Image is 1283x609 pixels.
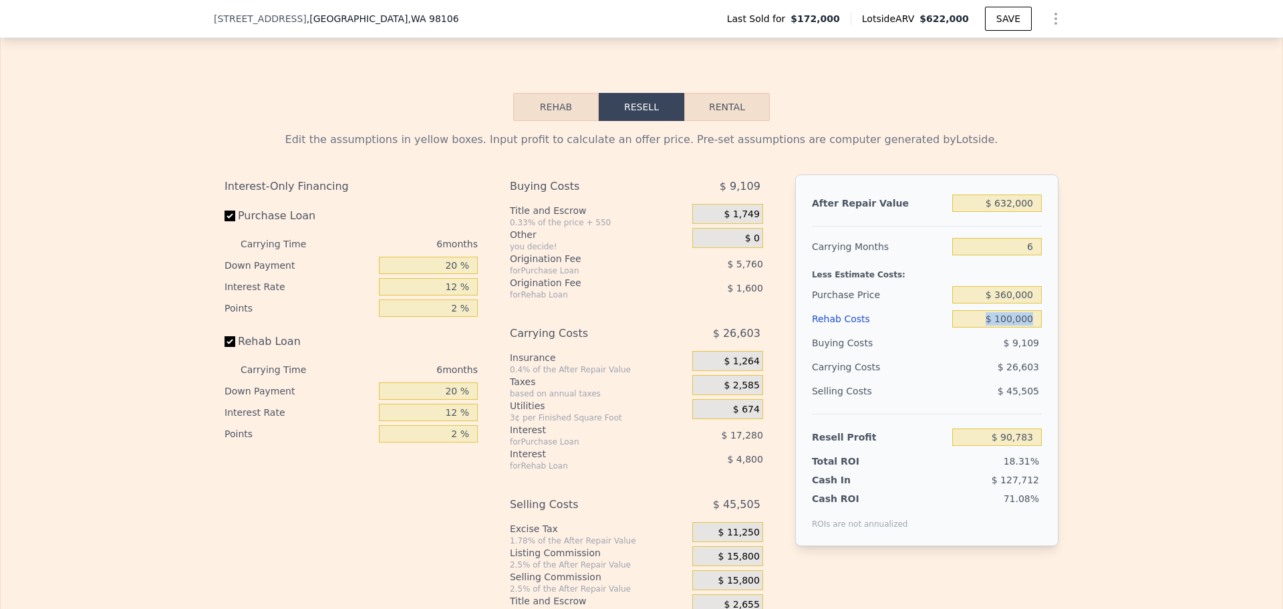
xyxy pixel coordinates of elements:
div: Points [225,297,374,319]
button: Resell [599,93,684,121]
span: Lotside ARV [862,12,919,25]
div: Interest-Only Financing [225,174,478,199]
div: Cash ROI [812,492,908,505]
span: $ 11,250 [718,527,760,539]
span: $ 45,505 [998,386,1039,396]
div: Interest [510,423,659,437]
span: 18.31% [1004,456,1039,467]
div: you decide! [510,241,687,252]
button: SAVE [985,7,1032,31]
div: Title and Escrow [510,594,687,608]
div: Carrying Months [812,235,947,259]
div: 1.78% of the After Repair Value [510,535,687,546]
div: for Purchase Loan [510,437,659,447]
span: $ 5,760 [727,259,762,269]
span: $ 15,800 [718,551,760,563]
div: 6 months [333,359,478,380]
span: $ 127,712 [992,475,1039,485]
div: After Repair Value [812,191,947,215]
div: Utilities [510,399,687,412]
div: Buying Costs [812,331,947,355]
span: $ 1,749 [724,209,759,221]
span: $ 26,603 [998,362,1039,372]
div: 0.33% of the price + 550 [510,217,687,228]
button: Rental [684,93,770,121]
div: Total ROI [812,455,895,468]
span: Last Sold for [727,12,791,25]
div: Rehab Costs [812,307,947,331]
div: Purchase Price [812,283,947,307]
div: Interest Rate [225,276,374,297]
div: for Purchase Loan [510,265,659,276]
span: $ 45,505 [713,493,760,517]
div: Carrying Costs [812,355,895,379]
div: 0.4% of the After Repair Value [510,364,687,375]
div: Down Payment [225,380,374,402]
button: Show Options [1042,5,1069,32]
div: 3¢ per Finished Square Foot [510,412,687,423]
div: Carrying Costs [510,322,659,346]
div: Points [225,423,374,445]
div: Origination Fee [510,276,659,289]
div: Resell Profit [812,425,947,449]
div: Cash In [812,473,895,487]
div: Listing Commission [510,546,687,560]
div: ROIs are not annualized [812,505,908,529]
label: Purchase Loan [225,204,374,228]
div: Interest Rate [225,402,374,423]
span: $ 674 [733,404,760,416]
span: , [GEOGRAPHIC_DATA] [307,12,459,25]
div: 2.5% of the After Repair Value [510,584,687,594]
div: Less Estimate Costs: [812,259,1042,283]
div: for Rehab Loan [510,289,659,300]
div: Other [510,228,687,241]
div: Insurance [510,351,687,364]
div: Taxes [510,375,687,388]
div: Excise Tax [510,522,687,535]
span: $ 17,280 [722,430,763,441]
div: Buying Costs [510,174,659,199]
span: $ 9,109 [1004,338,1039,348]
div: Carrying Time [241,359,327,380]
div: Down Payment [225,255,374,276]
input: Purchase Loan [225,211,235,221]
span: $ 1,264 [724,356,759,368]
span: $ 4,800 [727,454,762,465]
div: based on annual taxes [510,388,687,399]
span: 71.08% [1004,493,1039,504]
div: 6 months [333,233,478,255]
input: Rehab Loan [225,336,235,347]
span: $ 26,603 [713,322,760,346]
div: Carrying Time [241,233,327,255]
span: $ 0 [745,233,760,245]
span: [STREET_ADDRESS] [214,12,307,25]
div: Origination Fee [510,252,659,265]
div: Selling Costs [812,379,947,403]
span: $ 2,585 [724,380,759,392]
label: Rehab Loan [225,330,374,354]
span: $ 15,800 [718,575,760,587]
div: Edit the assumptions in yellow boxes. Input profit to calculate an offer price. Pre-set assumptio... [225,132,1058,148]
div: Selling Commission [510,570,687,584]
div: Interest [510,447,659,461]
span: $172,000 [791,12,840,25]
div: 2.5% of the After Repair Value [510,560,687,570]
span: , WA 98106 [408,13,458,24]
span: $622,000 [919,13,969,24]
button: Rehab [513,93,599,121]
span: $ 9,109 [720,174,760,199]
div: Selling Costs [510,493,659,517]
div: Title and Escrow [510,204,687,217]
div: for Rehab Loan [510,461,659,471]
span: $ 1,600 [727,283,762,293]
